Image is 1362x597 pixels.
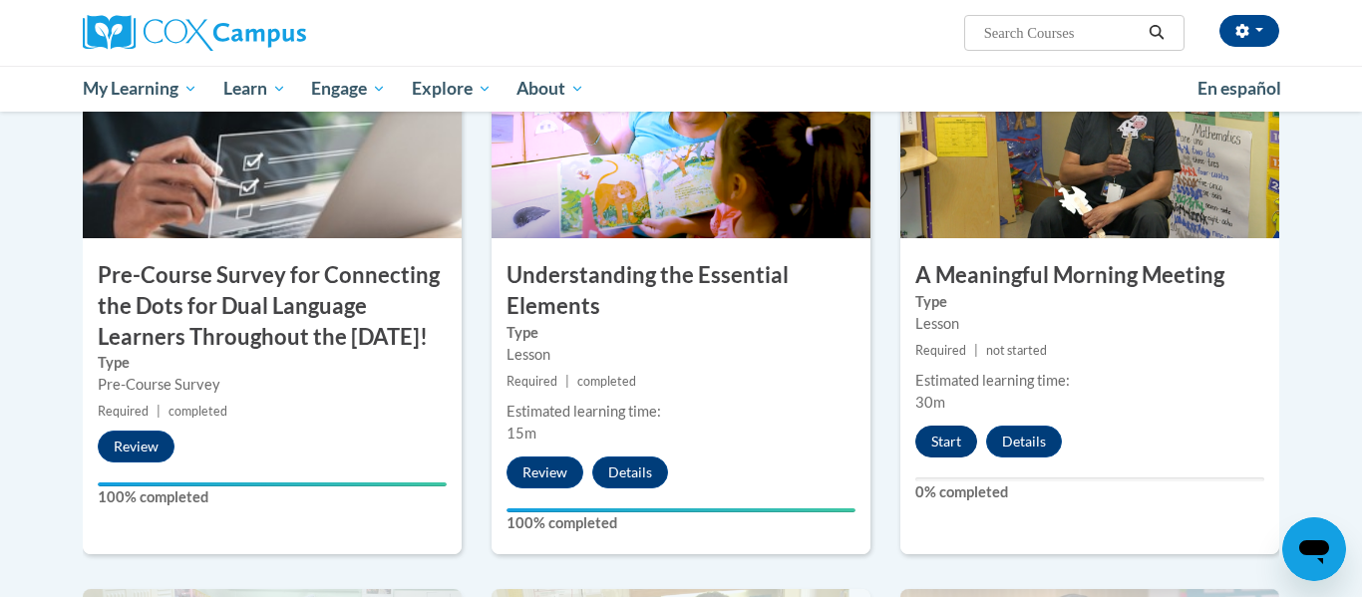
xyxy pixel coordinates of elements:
[83,260,462,352] h3: Pre-Course Survey for Connecting the Dots for Dual Language Learners Throughout the [DATE]!
[592,456,668,488] button: Details
[915,426,977,457] button: Start
[505,66,598,112] a: About
[507,374,557,389] span: Required
[223,77,286,101] span: Learn
[507,512,855,534] label: 100% completed
[83,77,197,101] span: My Learning
[507,456,583,488] button: Review
[577,374,636,389] span: completed
[70,66,210,112] a: My Learning
[492,39,870,238] img: Course Image
[1282,517,1346,581] iframe: Button to launch messaging window
[412,77,492,101] span: Explore
[98,352,447,374] label: Type
[565,374,569,389] span: |
[98,431,174,462] button: Review
[915,291,1264,313] label: Type
[98,486,447,508] label: 100% completed
[1142,21,1172,45] button: Search
[98,374,447,396] div: Pre-Course Survey
[83,15,462,51] a: Cox Campus
[982,21,1142,45] input: Search Courses
[915,394,945,411] span: 30m
[915,343,966,358] span: Required
[83,39,462,238] img: Course Image
[298,66,399,112] a: Engage
[507,322,855,344] label: Type
[98,482,447,486] div: Your progress
[1197,78,1281,99] span: En español
[915,370,1264,392] div: Estimated learning time:
[1185,68,1294,110] a: En español
[492,260,870,322] h3: Understanding the Essential Elements
[83,15,306,51] img: Cox Campus
[915,481,1264,503] label: 0% completed
[311,77,386,101] span: Engage
[507,508,855,512] div: Your progress
[900,260,1279,291] h3: A Meaningful Morning Meeting
[169,404,227,419] span: completed
[915,313,1264,335] div: Lesson
[157,404,161,419] span: |
[986,343,1047,358] span: not started
[98,404,149,419] span: Required
[986,426,1062,457] button: Details
[53,66,1309,112] div: Main menu
[507,344,855,366] div: Lesson
[900,39,1279,238] img: Course Image
[974,343,978,358] span: |
[399,66,505,112] a: Explore
[507,401,855,423] div: Estimated learning time:
[507,425,536,442] span: 15m
[1219,15,1279,47] button: Account Settings
[210,66,299,112] a: Learn
[516,77,584,101] span: About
